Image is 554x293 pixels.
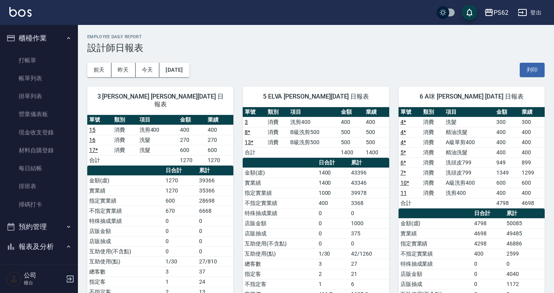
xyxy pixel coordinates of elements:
td: 600 [164,196,197,206]
td: 4798 [494,198,519,208]
td: 特殊抽成業績 [399,259,472,269]
img: Logo [9,7,32,17]
button: PS62 [481,5,512,21]
td: 1349 [494,168,519,178]
span: 5 ELVA [PERSON_NAME][DATE] 日報表 [252,93,379,101]
td: 精油洗髮 [444,147,494,157]
td: 1172 [505,279,545,289]
td: 實業績 [87,185,164,196]
td: 500 [339,137,364,147]
td: 指定客 [243,269,316,279]
td: 消費 [112,145,137,155]
th: 單號 [243,107,265,117]
td: 0 [164,236,197,246]
td: 洗頭皮799 [444,157,494,168]
a: 16 [89,137,95,143]
td: 金額(虛) [243,168,316,178]
td: 43346 [349,178,389,188]
td: 2 [317,269,349,279]
th: 單號 [399,107,421,117]
td: 400 [494,147,519,157]
td: 不指定實業績 [87,206,164,216]
td: 400 [494,127,519,137]
td: 375 [349,228,389,238]
th: 金額 [339,107,364,117]
td: 店販抽成 [399,279,472,289]
td: 0 [197,236,233,246]
td: 28698 [197,196,233,206]
td: 39366 [197,175,233,185]
td: 洗剪400 [138,125,178,135]
td: 24 [197,277,233,287]
a: 打帳單 [3,51,75,69]
button: 列印 [520,63,545,77]
td: 合計 [243,147,265,157]
td: 400 [520,127,545,137]
button: 櫃檯作業 [3,28,75,48]
td: 6668 [197,206,233,216]
td: 店販金額 [87,226,164,236]
th: 單號 [87,115,112,125]
td: 0 [472,269,505,279]
td: 4040 [505,269,545,279]
a: 掃碼打卡 [3,196,75,214]
td: 0 [164,216,197,226]
th: 業績 [520,107,545,117]
td: 670 [164,206,197,216]
td: 2599 [505,249,545,259]
td: 消費 [421,127,444,137]
td: 消費 [421,188,444,198]
td: 洗髮 [138,135,178,145]
td: 實業績 [399,228,472,238]
td: 600 [520,178,545,188]
th: 項目 [444,107,494,117]
td: 37 [197,267,233,277]
td: 合計 [87,155,112,165]
td: 0 [349,208,389,218]
button: 登出 [515,5,545,20]
td: 35366 [197,185,233,196]
td: 3 [317,259,349,269]
td: 300 [520,117,545,127]
td: 金額(虛) [87,175,164,185]
div: PS62 [494,8,508,18]
td: 1000 [349,218,389,228]
th: 類別 [266,107,288,117]
td: 27 [349,259,389,269]
td: 1270 [178,155,206,165]
td: 0 [164,246,197,256]
td: 0 [317,218,349,228]
td: 1400 [339,147,364,157]
td: 43396 [349,168,389,178]
td: 270 [206,135,233,145]
td: 不指定客 [243,279,316,289]
td: 洗頭皮799 [444,168,494,178]
td: 1400 [364,147,389,157]
td: 400 [520,188,545,198]
td: 0 [472,259,505,269]
td: 949 [494,157,519,168]
td: 0 [197,246,233,256]
td: 1000 [317,188,349,198]
td: 消費 [266,137,288,147]
td: 1/30 [164,256,197,267]
td: 27/810 [197,256,233,267]
td: 指定實業績 [243,188,316,198]
td: 500 [364,127,389,137]
td: 消費 [266,117,288,127]
td: 42/1260 [349,249,389,259]
td: 互助使用(不含點) [87,246,164,256]
td: A級洗剪400 [444,178,494,188]
img: Person [6,271,22,287]
td: 1 [317,279,349,289]
td: 600 [206,145,233,155]
td: 3 [164,267,197,277]
td: 4298 [472,238,505,249]
td: 4698 [520,198,545,208]
td: 50085 [505,218,545,228]
td: 0 [197,226,233,236]
a: 報表目錄 [3,260,75,278]
td: 400 [494,188,519,198]
td: 0 [349,238,389,249]
td: 指定實業績 [87,196,164,206]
